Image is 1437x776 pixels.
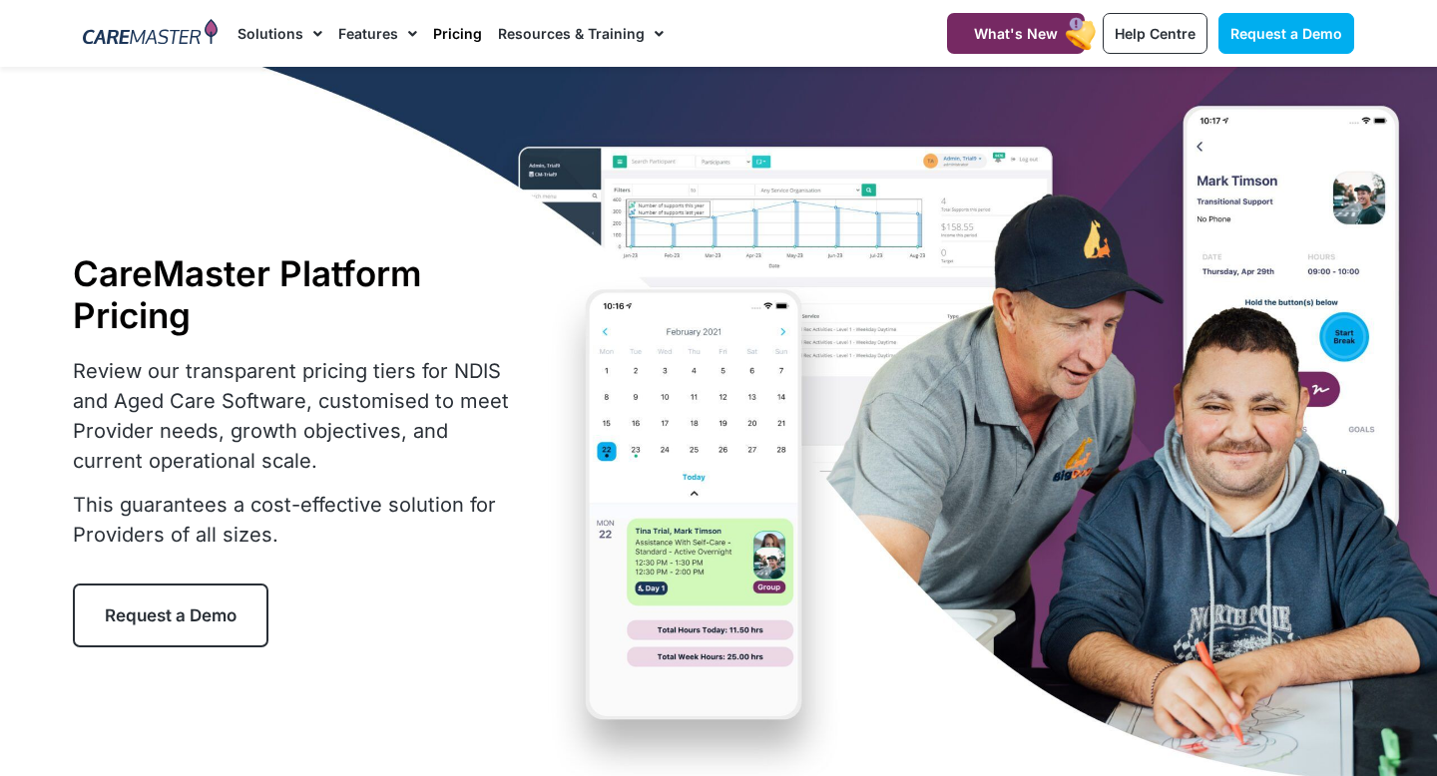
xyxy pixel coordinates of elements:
span: What's New [974,25,1058,42]
img: CareMaster Logo [83,19,218,49]
p: Review our transparent pricing tiers for NDIS and Aged Care Software, customised to meet Provider... [73,356,522,476]
span: Help Centre [1115,25,1196,42]
span: Request a Demo [105,605,237,625]
a: What's New [947,13,1085,54]
span: Request a Demo [1230,25,1342,42]
p: This guarantees a cost-effective solution for Providers of all sizes. [73,490,522,550]
h1: CareMaster Platform Pricing [73,252,522,336]
a: Request a Demo [73,583,268,647]
a: Request a Demo [1218,13,1354,54]
a: Help Centre [1103,13,1207,54]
